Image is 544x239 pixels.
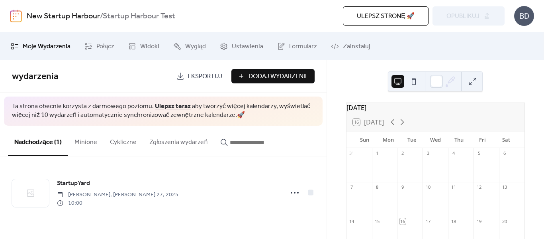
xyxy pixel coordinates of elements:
a: Ulepsz teraz [155,100,191,113]
a: Moje Wydarzenia [5,36,76,57]
a: Eksportuj [170,69,228,83]
div: 20 [501,218,507,224]
span: wydarzenia [12,68,59,85]
div: 12 [476,184,482,190]
div: 14 [349,218,355,224]
div: 17 [425,218,431,224]
div: 18 [450,218,456,224]
div: 2 [399,150,405,156]
div: 6 [501,150,507,156]
b: Startup Harbour Test [103,9,175,24]
div: 5 [476,150,482,156]
span: Ulepsz stronę 🚀 [357,12,415,21]
div: 9 [399,184,405,190]
b: / [100,9,103,24]
a: Formularz [271,36,323,57]
div: [DATE] [346,103,524,113]
div: Sat [495,132,518,148]
button: Nadchodzące (1) [8,126,68,156]
span: Ta strona obecnie korzysta z darmowego poziomu. aby tworzyć więcej kalendarzy, wyświetlać więcej ... [12,102,315,120]
span: Wygląd [185,42,206,51]
div: Wed [424,132,447,148]
div: 31 [349,150,355,156]
button: Cykliczne [104,126,143,155]
a: New Startup Harbour [27,9,100,24]
div: 19 [476,218,482,224]
div: Fri [471,132,494,148]
span: Ustawienia [232,42,263,51]
div: Tue [400,132,423,148]
span: Eksportuj [188,72,222,81]
div: 8 [374,184,380,190]
span: Widoki [140,42,159,51]
div: Sun [353,132,376,148]
button: Minione [68,126,104,155]
div: 16 [399,218,405,224]
div: 3 [425,150,431,156]
span: Dodaj Wydarzenie [249,72,309,81]
div: 1 [374,150,380,156]
span: Zainstaluj [343,42,370,51]
button: Ulepsz stronę 🚀 [343,6,429,26]
div: Thu [447,132,471,148]
div: 4 [450,150,456,156]
a: Wygląd [167,36,212,57]
span: 10:00 [57,199,178,207]
div: BD [514,6,534,26]
span: [PERSON_NAME], [PERSON_NAME] 27, 2025 [57,191,178,199]
div: 10 [425,184,431,190]
a: Ustawienia [214,36,269,57]
div: Mon [376,132,400,148]
span: Moje Wydarzenia [23,42,70,51]
button: Dodaj Wydarzenie [231,69,315,83]
a: Zainstaluj [325,36,376,57]
img: logo [10,10,22,22]
div: 15 [374,218,380,224]
a: Połącz [78,36,120,57]
div: 13 [501,184,507,190]
div: 7 [349,184,355,190]
button: Zgłoszenia wydarzeń [143,126,214,155]
div: 11 [450,184,456,190]
a: StartupYard [57,178,90,189]
span: Połącz [96,42,114,51]
span: Formularz [289,42,317,51]
a: Widoki [122,36,165,57]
